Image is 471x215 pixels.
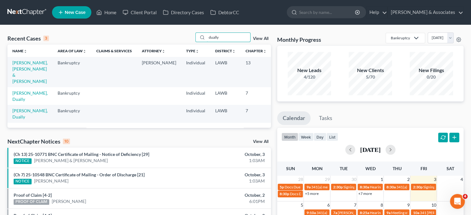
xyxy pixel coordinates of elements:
span: 1 [380,176,383,183]
a: View All [253,140,268,144]
div: New Filings [410,67,453,74]
span: Sat [446,166,454,171]
span: 8:30a [386,185,395,189]
a: Nameunfold_more [12,49,27,53]
button: week [298,133,314,141]
span: 8:25a [360,210,369,215]
a: DebtorCC [207,7,242,18]
a: +7 more [358,191,372,196]
a: Tasks [313,111,338,125]
div: October, 3 [185,151,265,157]
div: New Leads [288,67,331,74]
a: Calendar [277,111,311,125]
a: [PERSON_NAME], Dually [12,90,48,102]
span: 7a [333,210,337,215]
td: Bankruptcy [53,57,91,87]
div: 4/120 [288,74,331,80]
span: 341 [PERSON_NAME] [420,210,456,215]
a: [PERSON_NAME] [34,178,68,184]
div: 3 [43,36,49,41]
div: NOTICE [14,158,32,164]
a: Chapterunfold_more [246,49,267,53]
div: 6:01PM [185,198,265,204]
a: Districtunfold_more [215,49,236,53]
input: Search by name... [299,6,356,18]
span: 5p [280,185,284,189]
a: (Ch 13) 25-10771 BNC Certificate of Mailing - Notice of Deficiency [29] [14,152,149,157]
a: Home [93,7,120,18]
i: unfold_more [162,49,165,53]
div: 0/20 [410,74,453,80]
button: day [314,133,326,141]
span: Tue [340,166,348,171]
i: unfold_more [232,49,236,53]
span: 2 [406,176,410,183]
div: Bankruptcy [391,35,410,41]
span: 28 [297,176,303,183]
input: Search by name... [207,33,250,42]
a: Help [366,7,387,18]
td: LAWB [210,105,241,123]
span: 341(a) meeting for [PERSON_NAME] [396,185,456,189]
div: NOTICE [14,179,32,184]
td: Bankruptcy [53,105,91,123]
td: Individual [181,105,210,123]
div: 1:03AM [185,157,265,164]
button: list [326,133,338,141]
div: NextChapter Notices [7,138,70,145]
span: 341(a) meeting for [PERSON_NAME] [316,210,376,215]
i: unfold_more [83,49,86,53]
span: Mon [312,166,322,171]
a: View All [253,37,268,41]
div: 5/70 [349,74,392,80]
a: Client Portal [120,7,160,18]
span: 8:30p [280,191,289,196]
span: 9:10a [306,210,316,215]
td: 7 [241,87,272,105]
div: New Clients [349,67,392,74]
td: Individual [181,57,210,87]
i: unfold_more [195,49,199,53]
div: PROOF OF CLAIM [14,199,49,205]
a: [PERSON_NAME], [PERSON_NAME] & [PERSON_NAME] [12,60,48,84]
span: New Case [65,10,85,15]
span: 9 [406,201,410,209]
span: 341(a) meeting for [PERSON_NAME] [311,185,371,189]
div: 1:03AM [185,178,265,184]
span: Hearing for [PERSON_NAME] & [PERSON_NAME] [369,185,451,189]
span: Meeting of Creditors for [PERSON_NAME] [391,210,460,215]
td: LAWB [210,57,241,87]
a: [PERSON_NAME] & Associates [388,7,463,18]
a: Proof of Claim [4-2] [14,192,52,198]
span: 8:30a [360,185,369,189]
div: October, 2 [185,192,265,198]
a: Attorneyunfold_more [142,49,165,53]
span: 3 [433,176,437,183]
a: Area of Lawunfold_more [58,49,86,53]
td: Individual [181,87,210,105]
span: 2:30p [413,185,422,189]
span: Sun [286,166,295,171]
button: month [281,133,298,141]
span: Wed [365,166,375,171]
i: unfold_more [263,49,267,53]
span: 10a [413,210,419,215]
div: October, 3 [185,172,265,178]
div: 10 [63,139,70,144]
iframe: Intercom live chat [450,194,465,209]
span: 10 [430,201,437,209]
span: 9a [386,210,390,215]
a: [PERSON_NAME], Dually [12,108,48,119]
span: 9a [306,185,310,189]
span: 6 [326,201,330,209]
span: [PERSON_NAME] - Arraignment [338,210,390,215]
a: [PERSON_NAME] [52,198,86,204]
td: 7 [241,105,272,123]
a: Typeunfold_more [186,49,199,53]
span: Thu [392,166,401,171]
a: (Ch 7) 25-10548 BNC Certificate of Mailing - Order of Discharge [21] [14,172,145,177]
span: Docs Due for [PERSON_NAME] & [PERSON_NAME] [285,185,369,189]
span: Docs Due for [PERSON_NAME] [290,191,341,196]
span: Signing Date for [PERSON_NAME] & [PERSON_NAME] [343,185,431,189]
span: Fri [420,166,427,171]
